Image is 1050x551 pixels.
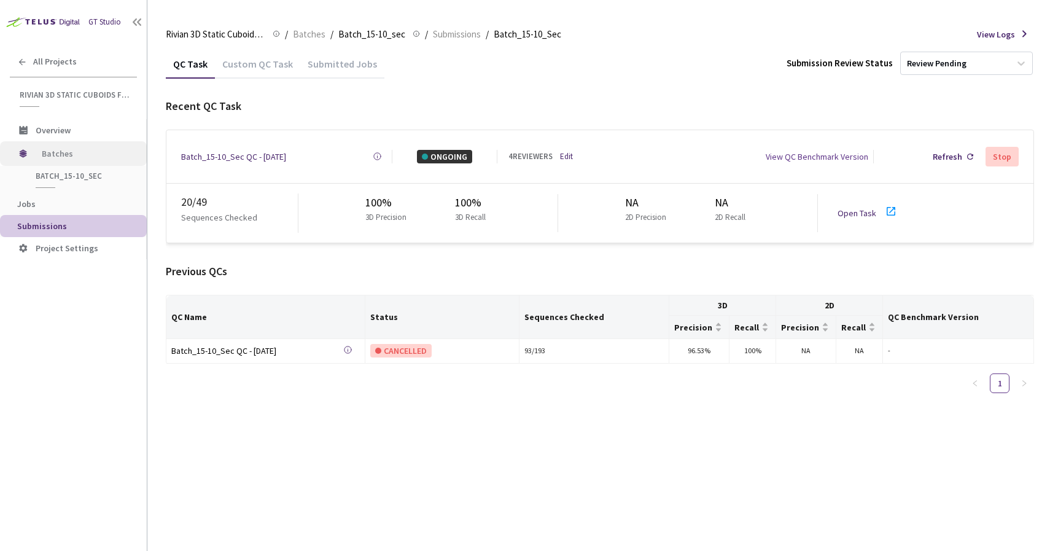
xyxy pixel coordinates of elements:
[285,27,288,42] li: /
[838,208,876,219] a: Open Task
[166,27,265,42] span: Rivian 3D Static Cuboids fixed[2024-25]
[36,171,126,181] span: Batch_15-10_sec
[519,295,670,338] th: Sequences Checked
[781,322,819,332] span: Precision
[455,194,491,211] div: 100%
[181,211,257,224] p: Sequences Checked
[417,150,472,163] div: ONGOING
[433,27,481,42] span: Submissions
[455,211,486,224] p: 3D Recall
[734,322,759,332] span: Recall
[166,263,1034,280] div: Previous QCs
[17,198,36,209] span: Jobs
[365,211,406,224] p: 3D Precision
[560,150,573,163] a: Edit
[715,194,750,211] div: NA
[776,339,836,364] td: NA
[181,193,298,211] div: 20 / 49
[625,194,671,211] div: NA
[933,150,962,163] div: Refresh
[841,322,866,332] span: Recall
[977,28,1015,41] span: View Logs
[215,58,300,79] div: Custom QC Task
[993,152,1011,162] div: Stop
[766,150,868,163] div: View QC Benchmark Version
[990,374,1009,393] a: 1
[729,339,776,364] td: 100%
[776,295,883,316] th: 2D
[729,316,776,338] th: Recall
[1014,373,1034,393] button: right
[524,345,664,357] div: 93 / 193
[166,295,365,338] th: QC Name
[430,27,483,41] a: Submissions
[300,58,384,79] div: Submitted Jobs
[715,211,745,224] p: 2D Recall
[508,150,553,163] div: 4 REVIEWERS
[625,211,666,224] p: 2D Precision
[290,27,328,41] a: Batches
[836,339,883,364] td: NA
[990,373,1009,393] li: 1
[787,56,893,71] div: Submission Review Status
[965,373,985,393] button: left
[370,344,432,358] div: CANCELLED
[42,141,126,166] span: Batches
[17,221,67,232] span: Submissions
[669,316,729,338] th: Precision
[836,316,883,338] th: Recall
[171,344,343,358] a: Batch_15-10_Sec QC - [DATE]
[20,90,130,100] span: Rivian 3D Static Cuboids fixed[2024-25]
[33,57,77,67] span: All Projects
[330,27,333,42] li: /
[36,125,71,136] span: Overview
[293,27,325,42] span: Batches
[425,27,428,42] li: /
[1014,373,1034,393] li: Next Page
[669,339,729,364] td: 96.53%
[888,345,1029,357] div: -
[88,16,121,28] div: GT Studio
[171,344,343,358] div: Batch_15-10_Sec QC - [DATE]
[965,373,985,393] li: Previous Page
[971,380,979,387] span: left
[669,295,776,316] th: 3D
[907,58,966,69] div: Review Pending
[166,58,215,79] div: QC Task
[166,98,1034,115] div: Recent QC Task
[338,27,405,42] span: Batch_15-10_sec
[883,295,1034,338] th: QC Benchmark Version
[365,295,519,338] th: Status
[486,27,489,42] li: /
[494,27,561,42] span: Batch_15-10_Sec
[36,243,98,254] span: Project Settings
[776,316,836,338] th: Precision
[674,322,712,332] span: Precision
[365,194,411,211] div: 100%
[1021,380,1028,387] span: right
[181,150,286,163] a: Batch_15-10_Sec QC - [DATE]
